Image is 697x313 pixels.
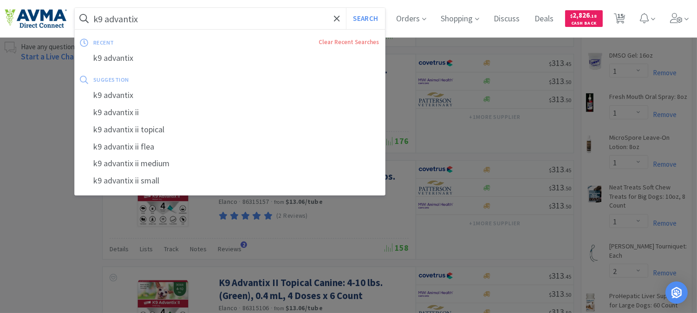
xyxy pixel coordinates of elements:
[571,13,573,19] span: $
[610,16,629,24] a: 15
[93,72,254,87] div: suggestion
[571,21,597,27] span: Cash Back
[490,15,524,23] a: Discuss
[565,6,603,31] a: $2,826.18Cash Back
[531,15,558,23] a: Deals
[75,172,385,189] div: k9 advantix ii small
[75,104,385,121] div: k9 advantix ii
[75,8,385,29] input: Search by item, sku, manufacturer, ingredient, size...
[5,9,67,28] img: e4e33dab9f054f5782a47901c742baa9_102.png
[665,281,688,304] div: Open Intercom Messenger
[75,87,385,104] div: k9 advantix
[346,8,384,29] button: Search
[75,138,385,156] div: k9 advantix ii flea
[319,38,379,46] a: Clear Recent Searches
[590,13,597,19] span: . 18
[75,50,385,67] div: k9 advantix
[75,121,385,138] div: k9 advantix ii topical
[75,155,385,172] div: k9 advantix ii medium
[93,35,216,50] div: recent
[571,11,597,20] span: 2,826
